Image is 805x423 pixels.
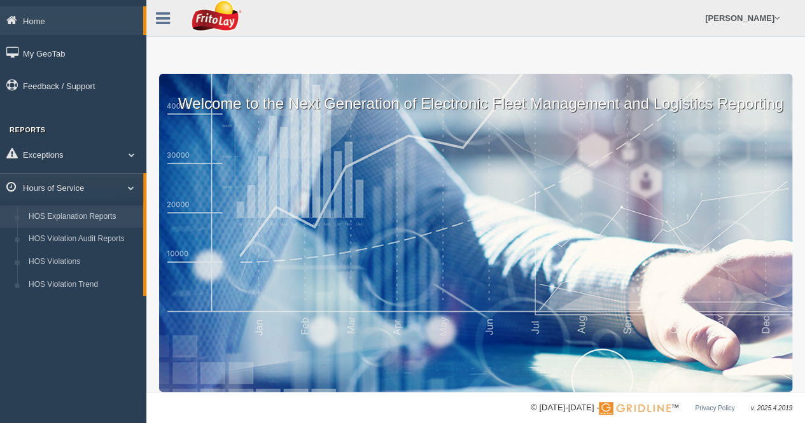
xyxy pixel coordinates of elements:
img: Gridline [599,402,671,415]
a: HOS Violation Trend [23,274,143,296]
p: Welcome to the Next Generation of Electronic Fleet Management and Logistics Reporting [159,74,792,114]
span: v. 2025.4.2019 [751,405,792,412]
a: HOS Violation Audit Reports [23,228,143,251]
a: HOS Explanation Reports [23,205,143,228]
a: Privacy Policy [695,405,734,412]
div: © [DATE]-[DATE] - ™ [531,401,792,415]
a: HOS Violations [23,251,143,274]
